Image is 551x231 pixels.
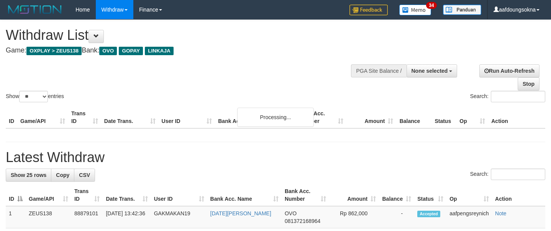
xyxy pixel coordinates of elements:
img: Button%20Memo.svg [399,5,431,15]
a: CSV [74,169,95,182]
a: Note [495,210,507,216]
label: Search: [470,169,545,180]
th: Status [431,106,456,128]
h1: Withdraw List [6,28,360,43]
input: Search: [491,91,545,102]
label: Search: [470,91,545,102]
th: User ID [159,106,215,128]
th: Date Trans.: activate to sort column ascending [103,184,151,206]
th: Balance [396,106,431,128]
td: 88879101 [71,206,103,228]
h4: Game: Bank: [6,47,360,54]
a: Stop [518,77,540,90]
th: Game/API [17,106,68,128]
input: Search: [491,169,545,180]
div: PGA Site Balance / [351,64,406,77]
span: 34 [426,2,436,9]
span: Accepted [417,211,440,217]
td: ZEUS138 [26,206,71,228]
th: Amount: activate to sort column ascending [329,184,379,206]
th: Game/API: activate to sort column ascending [26,184,71,206]
a: [DATE][PERSON_NAME] [210,210,271,216]
th: Date Trans. [101,106,159,128]
th: Trans ID: activate to sort column ascending [71,184,103,206]
a: Show 25 rows [6,169,51,182]
th: Op [456,106,488,128]
td: Rp 862,000 [329,206,379,228]
td: [DATE] 13:42:36 [103,206,151,228]
span: OVO [99,47,117,55]
img: Feedback.jpg [349,5,388,15]
th: Trans ID [68,106,101,128]
th: Bank Acc. Number [296,106,346,128]
span: OVO [285,210,297,216]
a: Copy [51,169,74,182]
button: None selected [407,64,458,77]
th: Amount [346,106,397,128]
th: Op: activate to sort column ascending [446,184,492,206]
span: None selected [412,68,448,74]
td: 1 [6,206,26,228]
th: Action [492,184,545,206]
label: Show entries [6,91,64,102]
span: Show 25 rows [11,172,46,178]
span: Copy [56,172,69,178]
th: Balance: activate to sort column ascending [379,184,414,206]
th: ID: activate to sort column descending [6,184,26,206]
span: Copy 081372168964 to clipboard [285,218,320,224]
span: OXPLAY > ZEUS138 [26,47,82,55]
td: aafpengsreynich [446,206,492,228]
th: Bank Acc. Name [215,106,296,128]
span: LINKAJA [145,47,174,55]
th: ID [6,106,17,128]
a: Run Auto-Refresh [479,64,540,77]
th: Bank Acc. Number: activate to sort column ascending [282,184,329,206]
select: Showentries [19,91,48,102]
th: User ID: activate to sort column ascending [151,184,207,206]
span: CSV [79,172,90,178]
span: GOPAY [119,47,143,55]
td: GAKMAKAN19 [151,206,207,228]
img: MOTION_logo.png [6,4,64,15]
th: Action [488,106,545,128]
th: Bank Acc. Name: activate to sort column ascending [207,184,282,206]
th: Status: activate to sort column ascending [414,184,446,206]
img: panduan.png [443,5,481,15]
td: - [379,206,414,228]
div: Processing... [237,108,314,127]
h1: Latest Withdraw [6,150,545,165]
